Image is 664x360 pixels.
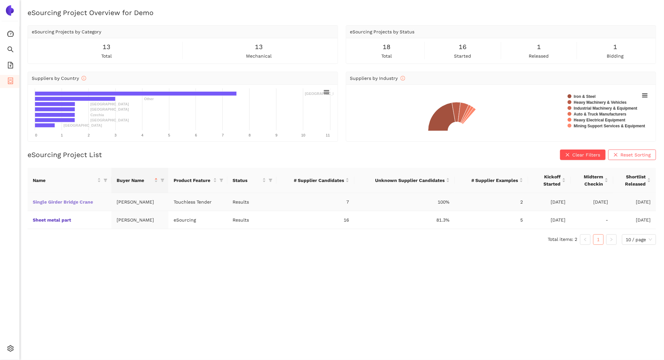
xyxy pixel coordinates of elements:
button: closeClear Filters [560,150,606,160]
text: Czechia [90,113,104,117]
span: 1 [537,42,541,52]
th: this column's title is Name,this column is sortable [28,168,111,193]
text: 7 [222,133,224,137]
text: 5 [168,133,170,137]
span: Suppliers by Industry [350,76,405,81]
span: Midterm Checkin [576,173,603,188]
text: 2 [88,133,90,137]
span: right [610,238,614,242]
th: this column's title is Shortlist Released,this column is sortable [614,168,656,193]
th: this column's title is Status,this column is sortable [227,168,276,193]
td: Results [227,193,276,211]
span: Product Feature [174,177,212,184]
span: released [529,52,549,60]
text: 4 [142,133,143,137]
span: # Supplier Examples [460,177,518,184]
td: [DATE] [528,211,571,229]
td: 7 [276,193,354,211]
th: this column's title is Midterm Checkin,this column is sortable [571,168,614,193]
span: filter [269,178,273,182]
li: Previous Page [580,234,591,245]
button: closeReset Sorting [608,150,656,160]
span: Kickoff Started [534,173,561,188]
span: Status [233,177,261,184]
td: 81.3% [354,211,455,229]
span: search [7,44,14,57]
img: Logo [5,5,15,16]
span: bidding [607,52,624,60]
span: Buyer Name [117,177,153,184]
span: 1 [613,42,617,52]
span: Shortlist Released [619,173,646,188]
text: Iron & Steel [574,94,596,99]
h2: eSourcing Project List [28,150,102,159]
text: [GEOGRAPHIC_DATA] [305,92,344,96]
td: [PERSON_NAME] [111,211,168,229]
span: filter [219,178,223,182]
a: 1 [594,235,603,244]
th: this column's title is # Supplier Candidates,this column is sortable [276,168,354,193]
td: Touchless Tender [168,193,227,211]
td: [DATE] [571,193,614,211]
span: # Supplier Candidates [282,177,344,184]
button: right [606,234,617,245]
text: 9 [275,133,277,137]
button: left [580,234,591,245]
text: Heavy Electrical Equipment [574,118,625,122]
span: filter [267,175,274,185]
span: total [381,52,392,60]
span: file-add [7,60,14,73]
text: 11 [326,133,330,137]
span: Unknown Supplier Candidates [360,177,445,184]
li: Total items: 2 [548,234,578,245]
span: setting [7,343,14,356]
text: Other [144,97,154,101]
td: eSourcing [168,211,227,229]
td: [DATE] [614,211,656,229]
td: 16 [276,211,354,229]
text: [GEOGRAPHIC_DATA] [90,118,129,122]
span: total [101,52,112,60]
text: [GEOGRAPHIC_DATA] [64,123,102,127]
td: [DATE] [528,193,571,211]
text: 3 [115,133,117,137]
span: 16 [459,42,467,52]
span: filter [161,178,164,182]
text: Auto & Truck Manufacturers [574,112,627,117]
span: 13 [255,42,263,52]
span: filter [104,178,107,182]
span: eSourcing Projects by Category [32,29,101,34]
text: Industrial Machinery & Equipment [574,106,637,111]
td: Results [227,211,276,229]
span: 10 / page [626,235,652,244]
span: left [583,238,587,242]
th: this column's title is Product Feature,this column is sortable [168,168,227,193]
text: [GEOGRAPHIC_DATA] [90,102,129,106]
td: - [571,211,614,229]
span: filter [102,175,109,185]
span: filter [218,175,225,185]
span: Reset Sorting [621,151,651,158]
text: 6 [195,133,197,137]
td: [PERSON_NAME] [111,193,168,211]
span: container [7,75,14,88]
span: filter [159,175,166,185]
li: Next Page [606,234,617,245]
span: 18 [383,42,390,52]
text: 8 [249,133,251,137]
span: mechanical [246,52,272,60]
span: Name [33,177,96,184]
th: this column's title is # Supplier Examples,this column is sortable [455,168,528,193]
span: dashboard [7,28,14,41]
td: [DATE] [614,193,656,211]
span: info-circle [82,76,86,81]
span: eSourcing Projects by Status [350,29,415,34]
th: this column's title is Unknown Supplier Candidates,this column is sortable [354,168,455,193]
div: Page Size [622,234,656,245]
text: 10 [301,133,305,137]
text: Mining Support Services & Equipment [574,124,645,128]
text: 1 [61,133,63,137]
td: 2 [455,193,528,211]
span: Suppliers by Country [32,76,86,81]
span: started [454,52,471,60]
